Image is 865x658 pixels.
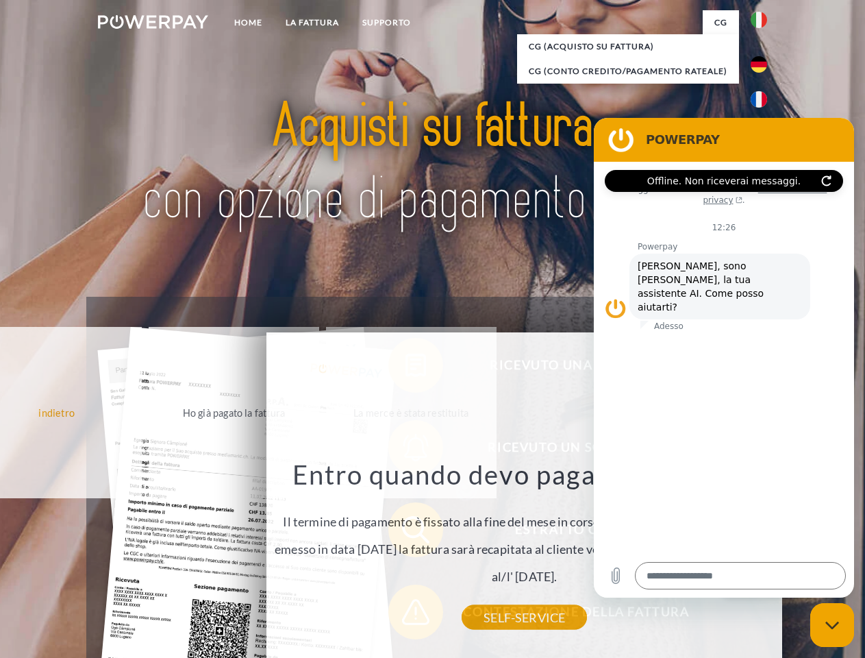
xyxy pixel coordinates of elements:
[131,66,734,263] img: title-powerpay_it.svg
[703,10,739,35] a: CG
[594,118,854,598] iframe: Finestra di messaggistica
[275,458,775,618] div: Il termine di pagamento è fissato alla fine del mese in corso. Ad esempio se l'ordine è stato eme...
[517,34,739,59] a: CG (Acquisto su fattura)
[351,10,423,35] a: Supporto
[751,91,767,108] img: fr
[223,10,274,35] a: Home
[462,605,587,630] a: SELF-SERVICE
[810,603,854,647] iframe: Pulsante per aprire la finestra di messaggistica, conversazione in corso
[98,15,208,29] img: logo-powerpay-white.svg
[751,56,767,73] img: de
[517,59,739,84] a: CG (Conto Credito/Pagamento rateale)
[274,10,351,35] a: LA FATTURA
[157,403,311,422] div: Ho già pagato la fattura
[275,458,775,491] h3: Entro quando devo pagare la fattura?
[751,12,767,28] img: it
